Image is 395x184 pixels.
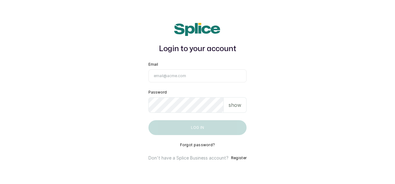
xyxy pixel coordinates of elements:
[180,142,215,147] button: Forgot password?
[148,43,247,55] h1: Login to your account
[229,101,241,109] p: show
[148,155,229,161] p: Don't have a Splice Business account?
[148,62,158,67] label: Email
[148,69,247,82] input: email@acme.com
[148,90,167,95] label: Password
[231,155,247,161] button: Register
[148,120,247,135] button: Log in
